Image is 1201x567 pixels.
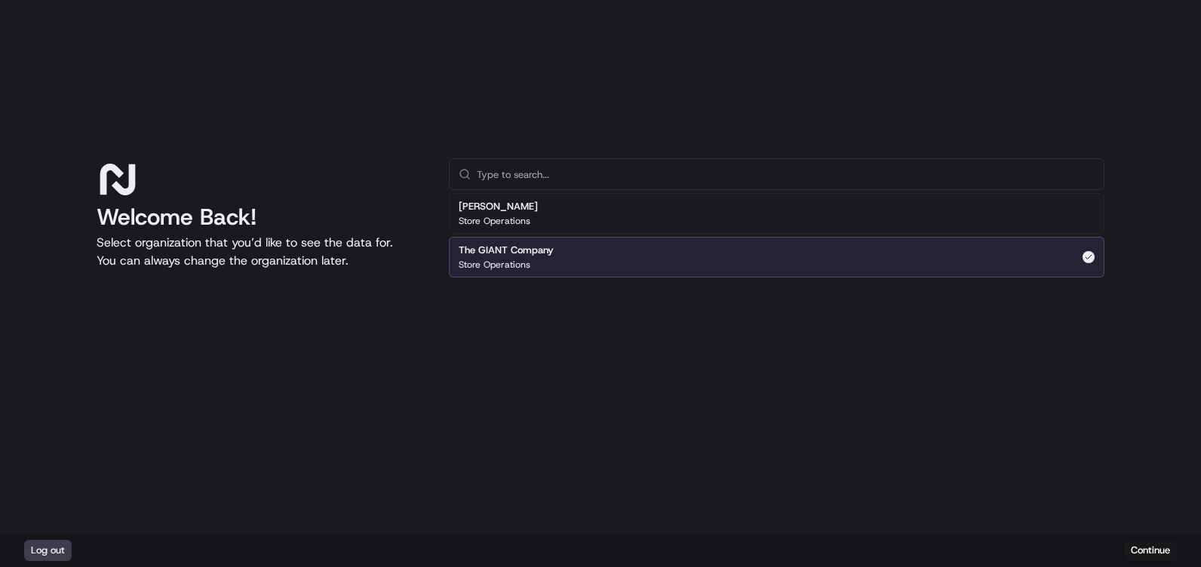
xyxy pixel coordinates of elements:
p: Store Operations [459,215,530,227]
p: Select organization that you’d like to see the data for. You can always change the organization l... [97,234,425,270]
p: Store Operations [459,259,530,271]
button: Continue [1124,540,1177,561]
h2: [PERSON_NAME] [459,200,538,213]
h1: Welcome Back! [97,204,425,231]
h2: The GIANT Company [459,244,554,257]
input: Type to search... [477,159,1095,189]
button: Log out [24,540,72,561]
div: Suggestions [449,190,1104,280]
